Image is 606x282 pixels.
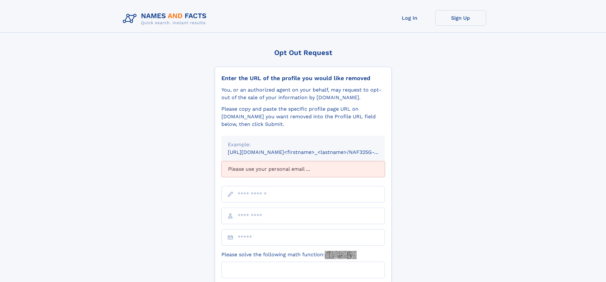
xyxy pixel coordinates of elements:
a: Sign Up [435,10,486,26]
div: Please use your personal email ... [221,161,385,177]
div: You, or an authorized agent on your behalf, may request to opt-out of the sale of your informatio... [221,86,385,101]
a: Log In [384,10,435,26]
label: Please solve the following math function: [221,251,357,259]
img: Logo Names and Facts [120,10,212,27]
div: Please copy and paste the specific profile page URL on [DOMAIN_NAME] you want removed into the Pr... [221,105,385,128]
div: Enter the URL of the profile you would like removed [221,75,385,82]
small: [URL][DOMAIN_NAME]<firstname>_<lastname>/NAF325G-xxxxxxxx [228,149,397,155]
div: Example: [228,141,379,148]
div: Opt Out Request [215,49,392,57]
